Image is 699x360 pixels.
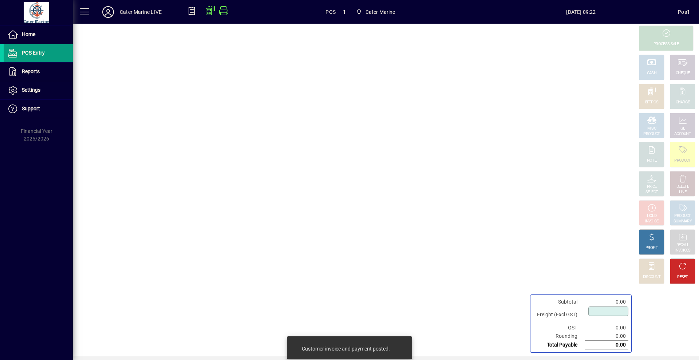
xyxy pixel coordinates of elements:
div: SUMMARY [674,219,692,224]
div: ACCOUNT [674,131,691,137]
td: Total Payable [533,341,585,349]
div: HOLD [647,213,656,219]
a: Reports [4,63,73,81]
td: Freight (Excl GST) [533,306,585,324]
div: INVOICE [645,219,658,224]
span: 1 [343,6,346,18]
span: Reports [22,68,40,74]
span: Home [22,31,35,37]
div: PROCESS SALE [653,41,679,47]
div: LINE [679,190,686,195]
div: PRODUCT [643,131,660,137]
span: [DATE] 09:22 [484,6,678,18]
div: CHARGE [676,100,690,105]
div: EFTPOS [645,100,659,105]
div: PROFIT [645,245,658,251]
td: GST [533,324,585,332]
div: Pos1 [678,6,690,18]
div: INVOICES [675,248,690,253]
a: Settings [4,81,73,99]
span: Cater Marine [366,6,395,18]
a: Home [4,25,73,44]
div: DISCOUNT [643,274,660,280]
div: Cater Marine LIVE [120,6,162,18]
div: CASH [647,71,656,76]
td: Subtotal [533,298,585,306]
div: GL [680,126,685,131]
span: Cater Marine [353,5,398,19]
td: Rounding [533,332,585,341]
span: Settings [22,87,40,93]
div: DELETE [676,184,689,190]
span: Support [22,106,40,111]
span: POS Entry [22,50,45,56]
span: POS [325,6,336,18]
a: Support [4,100,73,118]
div: RECALL [676,242,689,248]
div: PRICE [647,184,657,190]
div: PRODUCT [674,158,691,163]
div: MISC [647,126,656,131]
div: RESET [677,274,688,280]
td: 0.00 [585,324,628,332]
div: NOTE [647,158,656,163]
div: CHEQUE [676,71,690,76]
td: 0.00 [585,341,628,349]
div: SELECT [645,190,658,195]
td: 0.00 [585,298,628,306]
div: Customer invoice and payment posted. [302,345,390,352]
div: PRODUCT [674,213,691,219]
td: 0.00 [585,332,628,341]
button: Profile [96,5,120,19]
